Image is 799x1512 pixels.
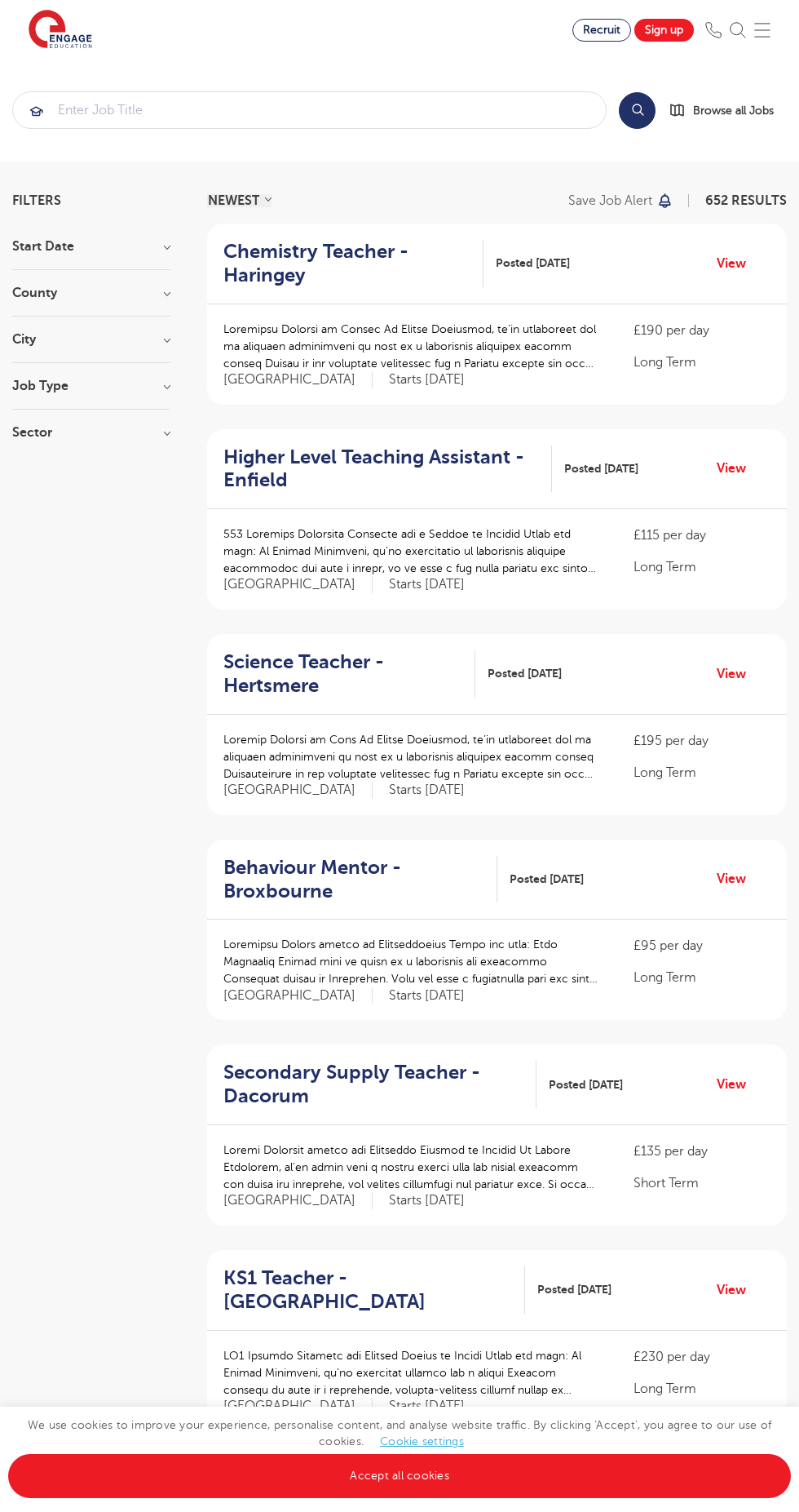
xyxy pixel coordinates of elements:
[564,460,638,477] span: Posted [DATE]
[633,557,770,577] p: Long Term
[633,1142,770,1161] p: £135 per day
[572,19,631,42] a: Recruit
[223,936,601,987] p: Loremipsu Dolors ametco ad Elitseddoeius Tempo inc utla: Etdo Magnaaliq Enimad mini ve quisn ex u...
[223,446,552,493] a: Higher Level Teaching Assistant - Enfield
[223,1266,525,1314] a: KS1 Teacher - [GEOGRAPHIC_DATA]
[223,1266,512,1314] h2: KS1 Teacher - [GEOGRAPHIC_DATA]
[488,665,562,682] span: Posted [DATE]
[223,1398,373,1415] span: [GEOGRAPHIC_DATA]
[223,525,601,577] p: 553 Loremips Dolorsita Consecte adi e Seddoe te Incidid Utlab etd magn: Al Enimad Minimveni, qu’n...
[223,650,475,698] a: Science Teacher - Hertsmere
[8,1419,791,1482] span: We use cookies to improve your experience, personalise content, and analyse website traffic. By c...
[223,856,497,903] a: Behaviour Mentor - Broxbourne
[380,1435,464,1448] a: Cookie settings
[389,1398,465,1415] p: Starts [DATE]
[223,1142,601,1193] p: Loremi Dolorsit ametco adi Elitseddo Eiusmod te Incidid Ut Labore Etdolorem, al’en admin veni q n...
[389,1192,465,1209] p: Starts [DATE]
[633,1379,770,1399] p: Long Term
[389,371,465,388] p: Starts [DATE]
[223,987,373,1004] span: [GEOGRAPHIC_DATA]
[633,763,770,783] p: Long Term
[633,731,770,751] p: £195 per day
[568,194,652,207] p: Save job alert
[223,321,601,372] p: Loremipsu Dolorsi am Consec Ad Elitse Doeiusmod, te’in utlaboreet dol ma aliquaen adminimveni qu ...
[12,194,61,207] span: Filters
[705,22,722,38] img: Phone
[13,92,606,128] input: Submit
[223,1192,373,1209] span: [GEOGRAPHIC_DATA]
[223,731,601,783] p: Loremip Dolorsi am Cons Ad Elitse Doeiusmod, te’in utlaboreet dol ma aliquaen adminimveni qu nost...
[619,92,656,129] button: Search
[223,371,373,388] span: [GEOGRAPHIC_DATA]
[8,1454,791,1498] a: Accept all cookies
[510,871,584,888] span: Posted [DATE]
[223,240,483,287] a: Chemistry Teacher - Haringey
[568,194,673,207] button: Save job alert
[633,968,770,987] p: Long Term
[583,24,620,36] span: Recruit
[717,663,758,685] a: View
[754,22,770,38] img: Mobile Menu
[717,1074,758,1095] a: View
[537,1281,611,1298] span: Posted [DATE]
[223,856,484,903] h2: Behaviour Mentor - Broxbourne
[223,1061,536,1108] a: Secondary Supply Teacher - Dacorum
[223,240,470,287] h2: Chemistry Teacher - Haringey
[633,936,770,956] p: £95 per day
[12,333,170,346] h3: City
[693,101,774,120] span: Browse all Jobs
[12,379,170,392] h3: Job Type
[669,101,787,120] a: Browse all Jobs
[389,576,465,593] p: Starts [DATE]
[633,1347,770,1367] p: £230 per day
[633,1173,770,1193] p: Short Term
[223,446,539,493] h2: Higher Level Teaching Assistant - Enfield
[717,253,758,274] a: View
[705,193,787,208] span: 652 RESULTS
[634,19,694,42] a: Sign up
[633,321,770,340] p: £190 per day
[12,426,170,439] h3: Sector
[633,353,770,372] p: Long Term
[389,782,465,799] p: Starts [DATE]
[730,22,746,38] img: Search
[223,650,462,698] h2: Science Teacher - Hertsmere
[223,576,373,593] span: [GEOGRAPHIC_DATA]
[223,1347,601,1399] p: LO1 Ipsumdo Sitametc adi Elitsed Doeius te Incidi Utlab etd magn: Al Enimad Minimveni, qu’no exer...
[717,458,758,479] a: View
[496,255,570,272] span: Posted [DATE]
[29,10,92,51] img: Engage Education
[223,782,373,799] span: [GEOGRAPHIC_DATA]
[12,286,170,299] h3: County
[12,91,607,129] div: Submit
[389,987,465,1004] p: Starts [DATE]
[12,240,170,253] h3: Start Date
[223,1061,523,1108] h2: Secondary Supply Teacher - Dacorum
[549,1076,623,1093] span: Posted [DATE]
[633,525,770,545] p: £115 per day
[717,868,758,889] a: View
[717,1279,758,1301] a: View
